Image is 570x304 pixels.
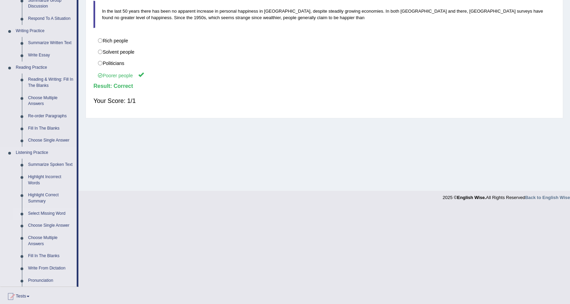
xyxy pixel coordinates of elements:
[25,13,77,25] a: Respond To A Situation
[93,93,555,109] div: Your Score: 1/1
[0,287,78,304] a: Tests
[93,69,555,81] label: Poorer people
[13,62,77,74] a: Reading Practice
[13,147,77,159] a: Listening Practice
[25,220,77,232] a: Choose Single Answer
[525,195,570,200] a: Back to English Wise
[25,92,77,110] a: Choose Multiple Answers
[443,191,570,201] div: 2025 © All Rights Reserved
[93,1,555,28] blockquote: In the last 50 years there has been no apparent increase in personal happiness in [GEOGRAPHIC_DAT...
[25,208,77,220] a: Select Missing Word
[25,275,77,287] a: Pronunciation
[25,49,77,62] a: Write Essay
[25,189,77,207] a: Highlight Correct Summary
[93,57,555,69] label: Politicians
[25,74,77,92] a: Reading & Writing: Fill In The Blanks
[25,110,77,122] a: Re-order Paragraphs
[93,46,555,58] label: Solvent people
[25,37,77,49] a: Summarize Written Text
[93,35,555,47] label: Rich people
[25,262,77,275] a: Write From Dictation
[25,250,77,262] a: Fill In The Blanks
[13,25,77,37] a: Writing Practice
[93,83,555,89] h4: Result:
[25,232,77,250] a: Choose Multiple Answers
[25,134,77,147] a: Choose Single Answer
[25,122,77,135] a: Fill In The Blanks
[457,195,486,200] strong: English Wise.
[25,171,77,189] a: Highlight Incorrect Words
[25,159,77,171] a: Summarize Spoken Text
